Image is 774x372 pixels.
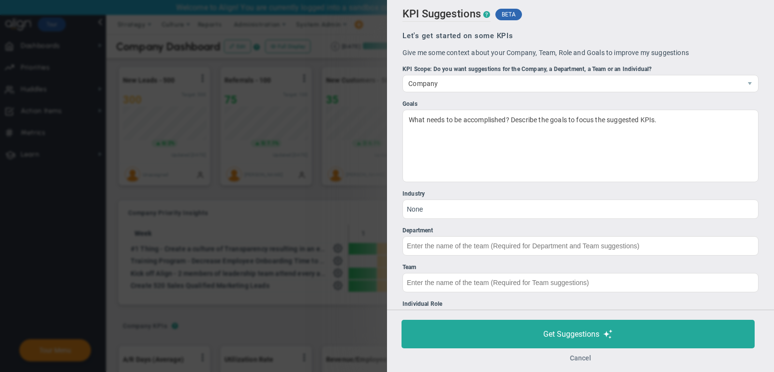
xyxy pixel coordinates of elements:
[570,354,591,362] button: Cancel
[402,31,759,41] h3: Let's get started on some KPIs
[403,75,742,92] span: Company
[495,9,522,20] span: BETA
[402,200,759,219] input: Industry
[402,100,759,109] div: Goals
[402,110,759,182] div: What needs to be accomplished? Describe the goals to focus the suggested KPIs.
[402,273,759,292] input: Team
[402,236,759,256] input: Department
[402,320,755,348] button: Get Suggestions
[402,48,759,57] p: Give me some context about your Company, Team, Role and Goals to improve my suggestions
[402,300,759,309] div: Individual Role
[543,329,599,339] span: Get Suggestions
[402,8,491,22] h2: KPI Suggestions
[742,75,758,92] span: select
[402,189,759,199] div: Industry
[402,65,759,74] div: KPI Scope: Do you want suggestions for the Company, a Department, a Team or an Individual?
[402,226,759,235] div: Department
[402,263,759,272] div: Team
